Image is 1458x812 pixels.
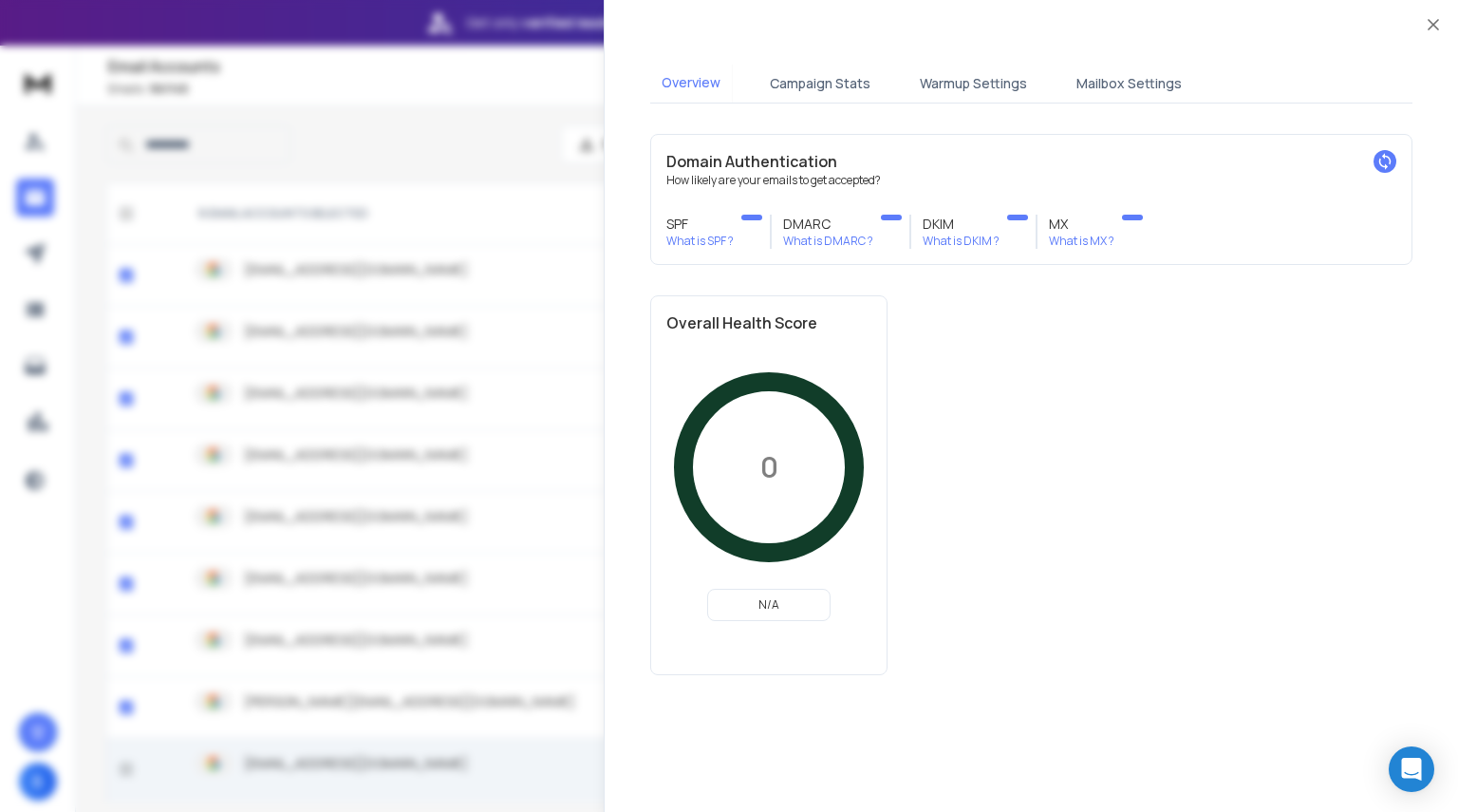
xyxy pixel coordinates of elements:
[1049,215,1114,234] h3: MX
[783,234,873,249] p: What is DMARC ?
[1389,746,1434,792] div: Open Intercom Messenger
[666,312,871,334] h2: Overall Health Score
[1049,234,1114,249] p: What is MX ?
[783,215,873,234] h3: DMARC
[760,450,778,484] p: 0
[650,62,732,105] button: Overview
[758,63,882,104] button: Campaign Stats
[923,215,1000,234] h3: DKIM
[666,234,734,249] p: What is SPF ?
[716,597,822,613] p: N/A
[908,63,1038,104] button: Warmup Settings
[666,215,734,234] h3: SPF
[1065,63,1193,104] button: Mailbox Settings
[666,173,1396,188] p: How likely are your emails to get accepted?
[666,150,1396,173] h2: Domain Authentication
[923,234,1000,249] p: What is DKIM ?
